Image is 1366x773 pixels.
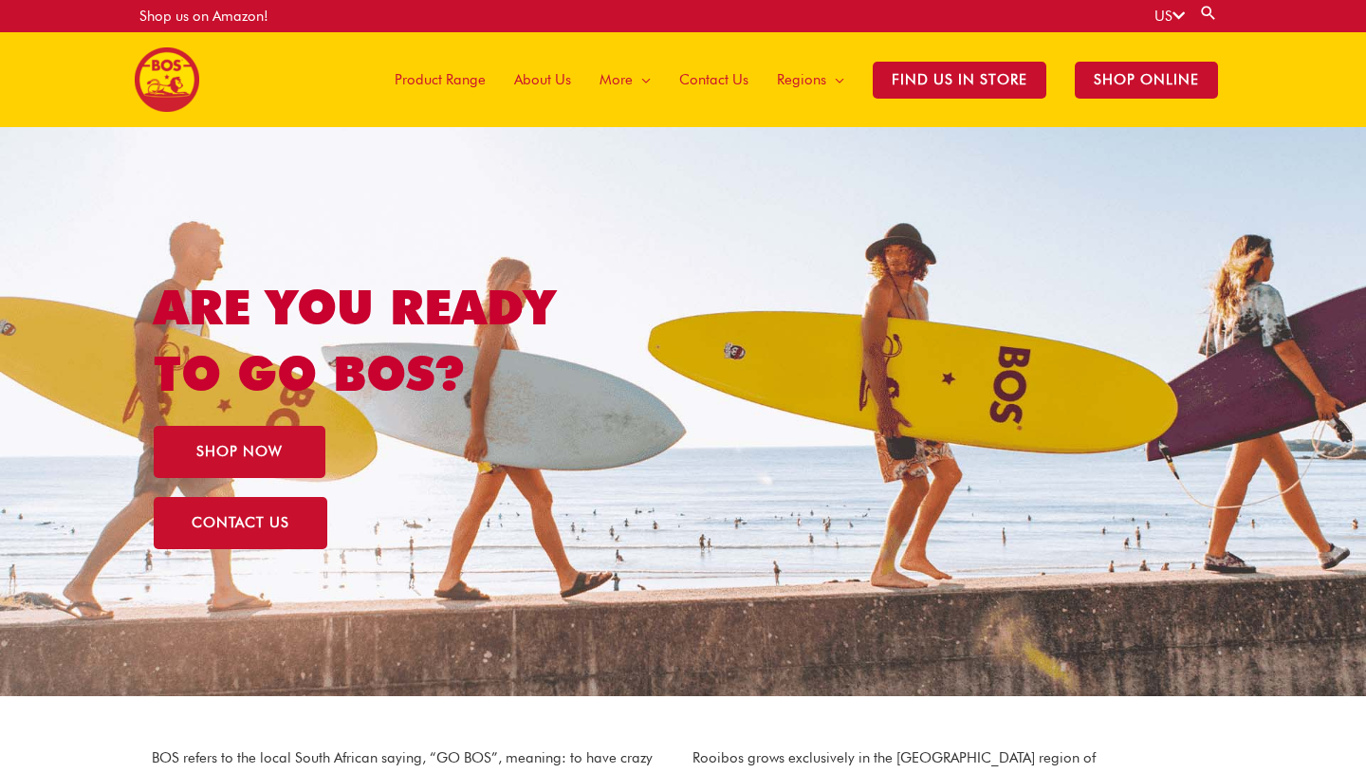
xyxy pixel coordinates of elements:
[192,516,289,530] span: CONTACT US
[679,51,748,108] span: Contact Us
[366,32,1232,127] nav: Site Navigation
[1154,8,1185,25] a: US
[380,32,500,127] a: Product Range
[154,274,633,407] h1: ARE YOU READY TO GO BOS?
[763,32,858,127] a: Regions
[1199,4,1218,22] a: Search button
[500,32,585,127] a: About Us
[196,445,283,459] span: SHOP NOW
[1061,32,1232,127] a: SHOP ONLINE
[585,32,665,127] a: More
[600,51,633,108] span: More
[514,51,571,108] span: About Us
[154,426,325,478] a: SHOP NOW
[135,47,199,112] img: BOS United States
[665,32,763,127] a: Contact Us
[395,51,486,108] span: Product Range
[873,62,1046,99] span: Find Us in Store
[1075,62,1218,99] span: SHOP ONLINE
[154,497,327,549] a: CONTACT US
[777,51,826,108] span: Regions
[858,32,1061,127] a: Find Us in Store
